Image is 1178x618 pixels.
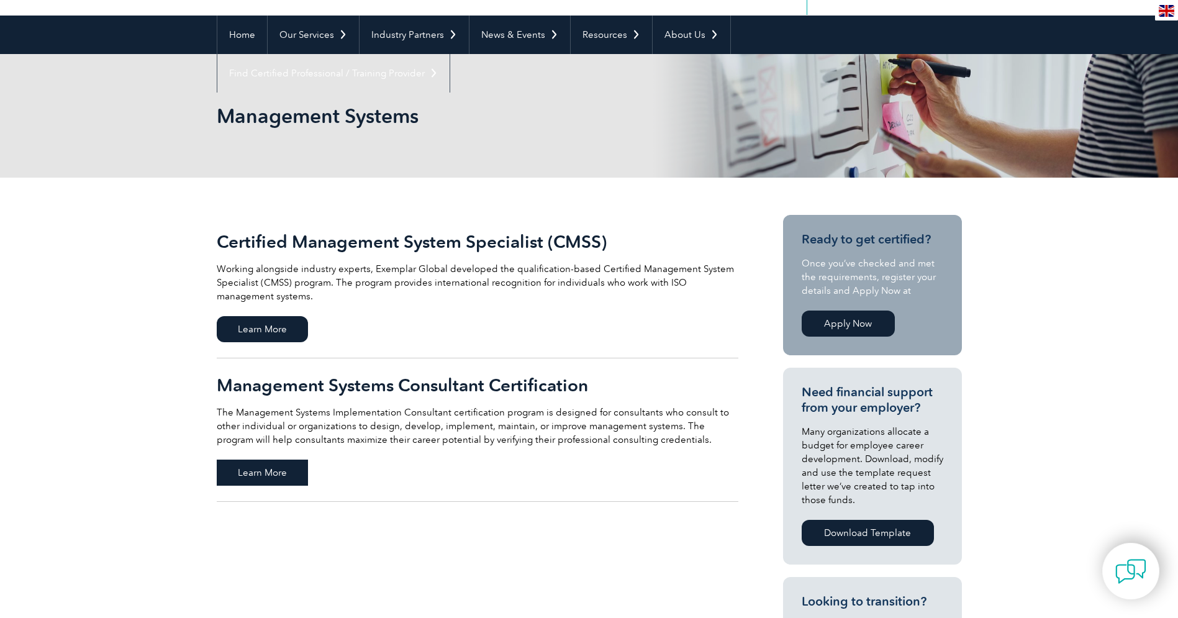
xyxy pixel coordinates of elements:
h2: Management Systems Consultant Certification [217,375,738,395]
h3: Looking to transition? [802,594,943,609]
a: Resources [571,16,652,54]
a: News & Events [469,16,570,54]
img: contact-chat.png [1115,556,1146,587]
h1: Management Systems [217,104,694,128]
h2: Certified Management System Specialist (CMSS) [217,232,738,252]
p: Many organizations allocate a budget for employee career development. Download, modify and use th... [802,425,943,507]
a: Download Template [802,520,934,546]
a: Our Services [268,16,359,54]
h3: Need financial support from your employer? [802,384,943,416]
a: About Us [653,16,730,54]
p: The Management Systems Implementation Consultant certification program is designed for consultant... [217,406,738,447]
h3: Ready to get certified? [802,232,943,247]
a: Find Certified Professional / Training Provider [217,54,450,93]
img: en [1159,5,1174,17]
a: Industry Partners [360,16,469,54]
p: Working alongside industry experts, Exemplar Global developed the qualification-based Certified M... [217,262,738,303]
p: Once you’ve checked and met the requirements, register your details and Apply Now at [802,257,943,298]
span: Learn More [217,460,308,486]
a: Home [217,16,267,54]
span: Learn More [217,316,308,342]
a: Certified Management System Specialist (CMSS) Working alongside industry experts, Exemplar Global... [217,215,738,358]
a: Management Systems Consultant Certification The Management Systems Implementation Consultant cert... [217,358,738,502]
a: Apply Now [802,311,895,337]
